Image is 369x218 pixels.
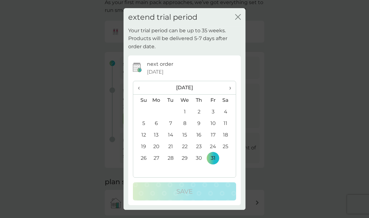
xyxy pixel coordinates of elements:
[206,94,220,106] th: Fr
[149,129,164,141] td: 13
[192,106,206,118] td: 2
[164,118,178,129] td: 7
[147,68,164,76] span: [DATE]
[206,106,220,118] td: 3
[192,153,206,164] td: 30
[220,118,236,129] td: 11
[133,94,149,106] th: Su
[164,129,178,141] td: 14
[178,118,192,129] td: 8
[133,153,149,164] td: 26
[206,153,220,164] td: 31
[178,129,192,141] td: 15
[149,94,164,106] th: Mo
[176,186,193,196] p: Save
[149,153,164,164] td: 27
[192,94,206,106] th: Th
[220,141,236,153] td: 25
[128,27,241,51] p: Your trial period can be up to 35 weeks. Products will be delivered 5-7 days after order date.
[164,141,178,153] td: 21
[206,118,220,129] td: 10
[147,60,173,68] p: next order
[178,94,192,106] th: We
[225,81,231,94] span: ›
[220,94,236,106] th: Sa
[133,129,149,141] td: 12
[138,81,144,94] span: ‹
[133,118,149,129] td: 5
[178,153,192,164] td: 29
[220,129,236,141] td: 18
[206,141,220,153] td: 24
[133,182,236,200] button: Save
[220,106,236,118] td: 4
[128,13,197,22] h2: extend trial period
[149,81,220,95] th: [DATE]
[149,141,164,153] td: 20
[178,106,192,118] td: 1
[206,129,220,141] td: 17
[192,129,206,141] td: 16
[178,141,192,153] td: 22
[164,94,178,106] th: Tu
[192,118,206,129] td: 9
[149,118,164,129] td: 6
[192,141,206,153] td: 23
[133,141,149,153] td: 19
[235,14,241,21] button: close
[164,153,178,164] td: 28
